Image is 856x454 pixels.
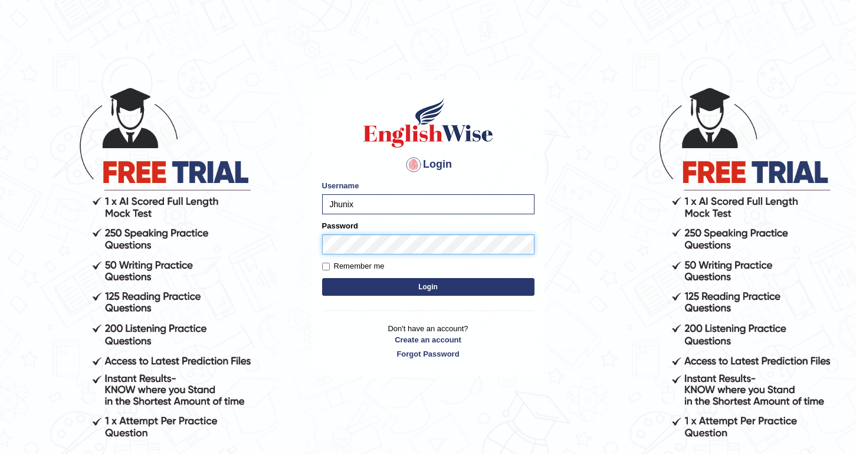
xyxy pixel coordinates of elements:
[322,180,359,191] label: Username
[322,278,534,296] button: Login
[322,263,330,270] input: Remember me
[322,323,534,360] p: Don't have an account?
[322,260,385,272] label: Remember me
[322,220,358,231] label: Password
[361,96,496,149] img: Logo of English Wise sign in for intelligent practice with AI
[322,334,534,345] a: Create an account
[322,348,534,360] a: Forgot Password
[322,155,534,174] h4: Login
